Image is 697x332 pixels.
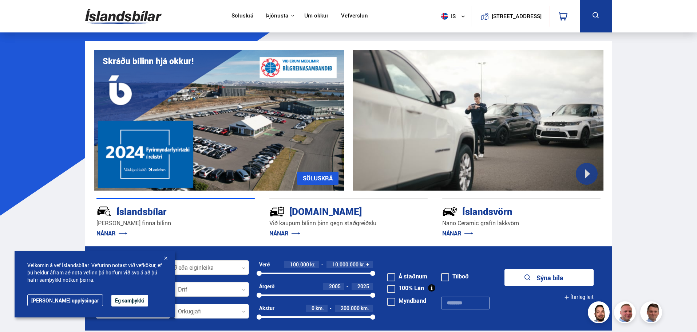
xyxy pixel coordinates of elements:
a: NÁNAR [442,229,473,237]
img: svg+xml;base64,PHN2ZyB4bWxucz0iaHR0cDovL3d3dy53My5vcmcvMjAwMC9zdmciIHdpZHRoPSI1MTIiIGhlaWdodD0iNT... [441,13,448,20]
span: km. [316,305,324,311]
span: 2005 [329,283,341,290]
a: [STREET_ADDRESS] [475,6,546,27]
p: [PERSON_NAME] finna bílinn [96,219,255,227]
img: -Svtn6bYgwAsiwNX.svg [442,204,458,219]
img: JRvxyua_JYH6wB4c.svg [96,204,112,219]
span: km. [361,305,369,311]
span: + [366,262,369,267]
span: kr. [310,262,316,267]
a: Söluskrá [231,12,253,20]
span: 200.000 [341,305,360,312]
img: nhp88E3Fdnt1Opn2.png [589,302,611,324]
button: Ég samþykki [111,295,148,306]
span: 0 [312,305,314,312]
img: tr5P-W3DuiFaO7aO.svg [269,204,285,219]
label: Myndband [387,298,426,304]
img: FbJEzSuNWCJXmdc-.webp [641,302,663,324]
div: Akstur [259,305,274,311]
img: G0Ugv5HjCgRt.svg [85,4,162,28]
button: Þjónusta [266,12,288,19]
img: siFngHWaQ9KaOqBr.png [615,302,637,324]
span: Velkomin á vef Íslandsbílar. Vefurinn notast við vefkökur, ef þú heldur áfram að nota vefinn þá h... [27,262,162,284]
p: Nano Ceramic grafín lakkvörn [442,219,601,227]
span: 2025 [357,283,369,290]
div: Árgerð [259,284,274,289]
span: 100.000 [290,261,309,268]
span: 10.000.000 [332,261,359,268]
button: [STREET_ADDRESS] [495,13,539,19]
a: [PERSON_NAME] upplýsingar [27,294,103,306]
button: is [438,5,471,27]
span: kr. [360,262,365,267]
div: [DOMAIN_NAME] [269,204,402,217]
a: SÖLUSKRÁ [297,172,338,185]
div: Verð [259,262,270,267]
label: 100% Lán [387,285,424,291]
span: is [438,13,456,20]
a: NÁNAR [96,229,127,237]
img: eKx6w-_Home_640_.png [94,50,344,191]
h1: Skráðu bílinn hjá okkur! [103,56,194,66]
a: NÁNAR [269,229,300,237]
div: Íslandsvörn [442,204,575,217]
button: Ítarleg leit [564,289,594,305]
label: Á staðnum [387,273,427,279]
p: Við kaupum bílinn þinn gegn staðgreiðslu [269,219,428,227]
div: Íslandsbílar [96,204,229,217]
a: Um okkur [304,12,328,20]
button: Sýna bíla [504,269,594,286]
a: Vefverslun [341,12,368,20]
label: Tilboð [441,273,469,279]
